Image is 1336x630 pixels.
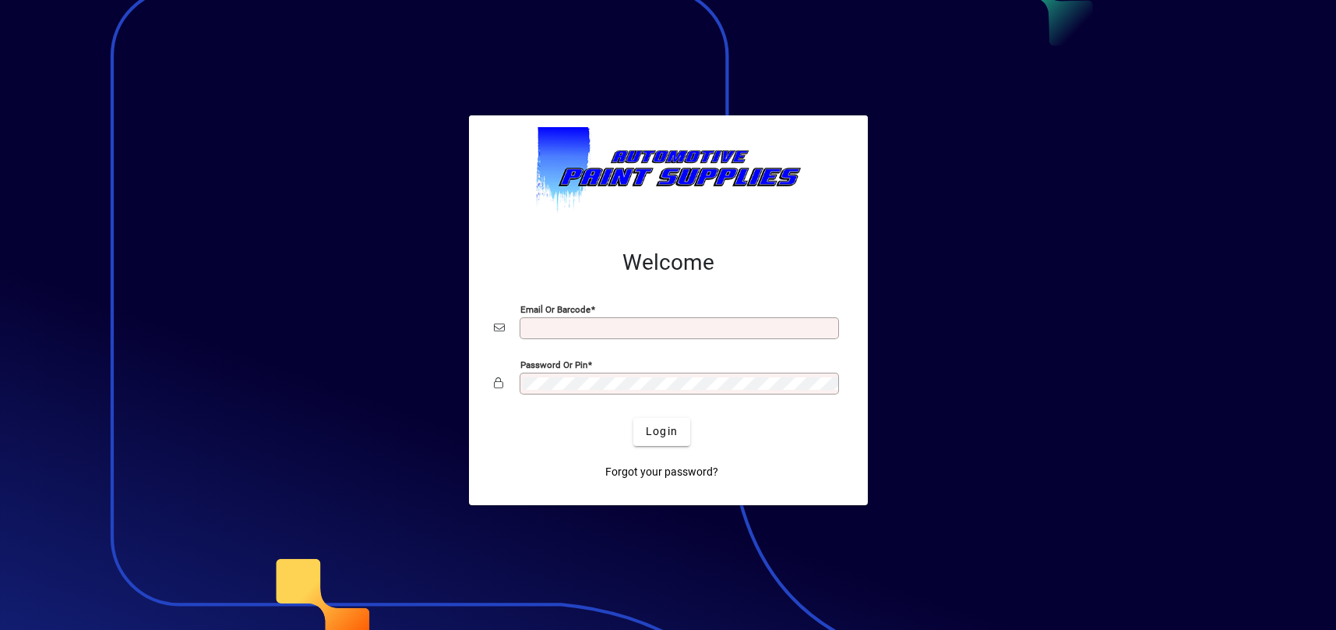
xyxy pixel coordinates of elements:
[520,303,590,314] mat-label: Email or Barcode
[520,359,587,370] mat-label: Password or Pin
[605,464,718,480] span: Forgot your password?
[646,423,678,440] span: Login
[494,250,843,276] h2: Welcome
[633,418,690,446] button: Login
[599,458,724,487] a: Forgot your password?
